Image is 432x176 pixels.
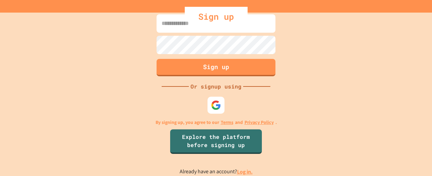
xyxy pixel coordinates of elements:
p: By signing up, you agree to our and . [156,119,277,126]
div: Sign up [185,7,248,27]
div: Or signup using [189,82,243,91]
a: Log in. [237,168,253,175]
a: Privacy Policy [245,119,274,126]
a: Explore the platform before signing up [170,129,262,154]
img: google-icon.svg [211,100,221,110]
p: Already have an account? [180,167,253,176]
a: Terms [221,119,233,126]
button: Sign up [157,59,275,76]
